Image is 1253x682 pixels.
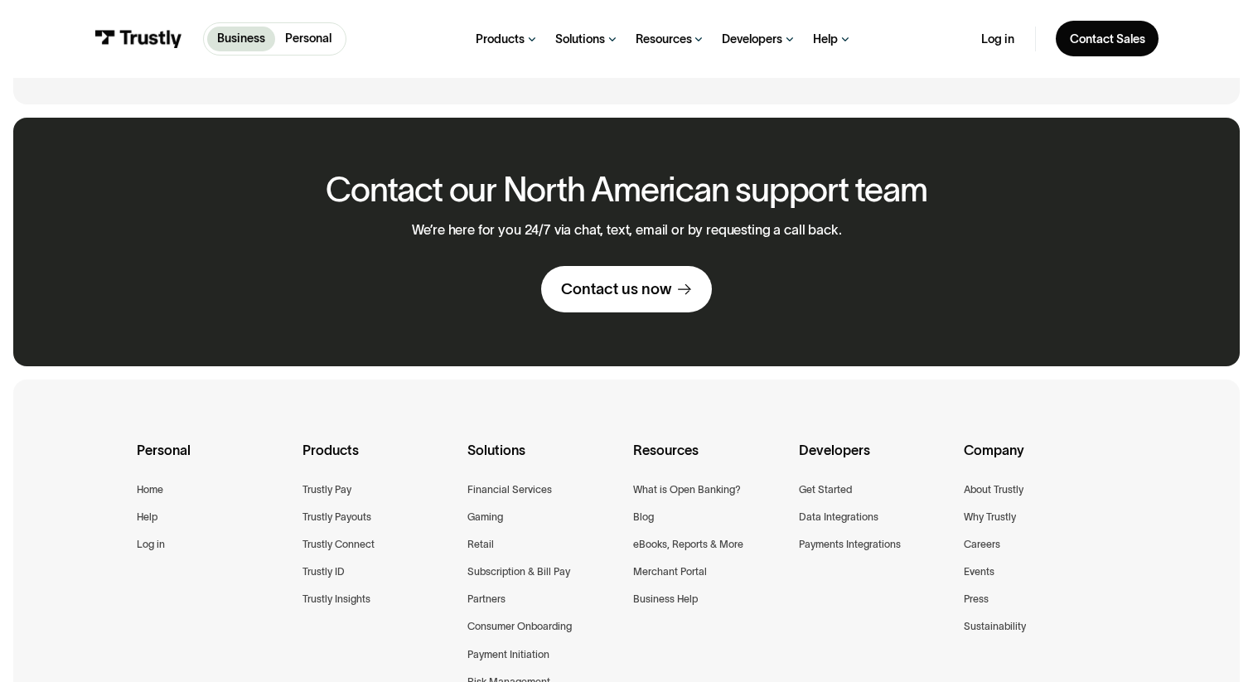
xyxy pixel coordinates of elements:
a: eBooks, Reports & More [633,536,743,554]
div: Contact Sales [1070,31,1145,47]
div: Products [476,31,525,47]
a: Contact Sales [1056,21,1159,56]
a: Home [137,481,163,499]
a: Personal [275,27,341,51]
a: Why Trustly [964,509,1016,526]
img: Trustly Logo [94,30,182,48]
div: Solutions [467,439,620,481]
a: Business Help [633,591,698,608]
a: Contact us now [541,266,712,312]
a: Payments Integrations [799,536,901,554]
a: Trustly Pay [302,481,351,499]
a: Partners [467,591,506,608]
a: Trustly Connect [302,536,375,554]
div: Solutions [555,31,605,47]
a: Financial Services [467,481,552,499]
div: Personal [137,439,289,481]
a: Log in [981,31,1014,47]
div: Resources [636,31,692,47]
p: Business [217,30,265,47]
a: Trustly Payouts [302,509,371,526]
h2: Contact our North American support team [326,172,926,209]
a: Data Integrations [799,509,878,526]
a: Trustly ID [302,563,345,581]
a: Careers [964,536,1000,554]
div: Products [302,439,455,481]
a: About Trustly [964,481,1023,499]
a: Sustainability [964,618,1026,636]
a: Get Started [799,481,852,499]
a: Retail [467,536,494,554]
a: What is Open Banking? [633,481,741,499]
a: Subscription & Bill Pay [467,563,570,581]
a: Consumer Onboarding [467,618,572,636]
a: Gaming [467,509,503,526]
div: Help [813,31,838,47]
a: Blog [633,509,654,526]
div: Developers [799,439,951,481]
a: Log in [137,536,165,554]
a: Payment Initiation [467,646,549,664]
p: We’re here for you 24/7 via chat, text, email or by requesting a call back. [412,222,842,239]
div: Company [964,439,1116,481]
a: Business [207,27,275,51]
div: Contact us now [561,279,671,299]
a: Events [964,563,994,581]
a: Help [137,509,157,526]
div: Developers [722,31,782,47]
a: Trustly Insights [302,591,370,608]
div: Resources [633,439,786,481]
a: Press [964,591,989,608]
a: Merchant Portal [633,563,707,581]
p: Personal [285,30,331,47]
